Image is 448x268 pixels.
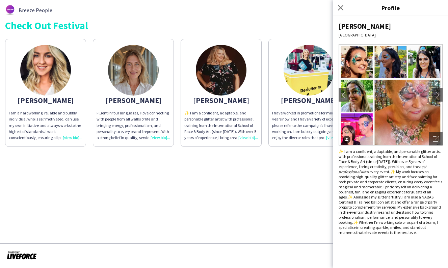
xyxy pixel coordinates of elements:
img: thumb-62876bd588459.png [5,5,15,15]
div: Open photos pop-in [429,132,443,145]
h3: Profile [333,3,448,12]
img: thumb-5e2029389df04.jpg [196,45,246,96]
img: Crew avatar or photo [339,44,443,145]
div: I am a hardworking, reliable and bubbly individual who is self motivated, can use my own initiati... [9,110,82,141]
div: [PERSON_NAME] [184,97,258,103]
div: [PERSON_NAME] [272,97,346,103]
img: thumb-32178385-b85a-4472-947c-8fd21921e651.jpg [20,45,71,96]
div: [GEOGRAPHIC_DATA] [339,32,443,37]
em: best professional kit [339,164,426,174]
div: Check Out Festival [5,20,443,30]
div: I have worked in promotions for many years now and I have variety of experience please refer to t... [272,110,346,141]
span: ✨ Whether I’m working solo or as part of a team, I specialise in creating sparkle, smiles, and st... [339,220,438,235]
p: Fluent in four languages, I love connecting with people from all walks of life and bringing energ... [97,110,170,141]
span: ✨ My work focuses on providing high-quality glitter artistry and face painting for both private a... [339,169,442,199]
p: ✨ I am a confident, adaptable, and personable glitter artist with professional training from the ... [339,149,443,235]
span: Breeze People [19,7,52,13]
p: ✨ I am a confident, adaptable, and personable glitter artist with professional training from the ... [184,110,258,141]
span: ✨ Alongside my glitter artistry, I am also a NABAS Certified & Trained balloon artist and offer a... [339,194,441,225]
div: [PERSON_NAME] [97,97,170,103]
img: thumb-934fc933-7b39-4d7f-9a17-4f4ee567e01e.jpg [108,45,159,96]
img: thumb-5e20f829b7417.jpeg [284,45,334,96]
img: Powered by Liveforce [7,250,37,260]
div: [PERSON_NAME] [339,22,443,31]
div: [PERSON_NAME] [9,97,82,103]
